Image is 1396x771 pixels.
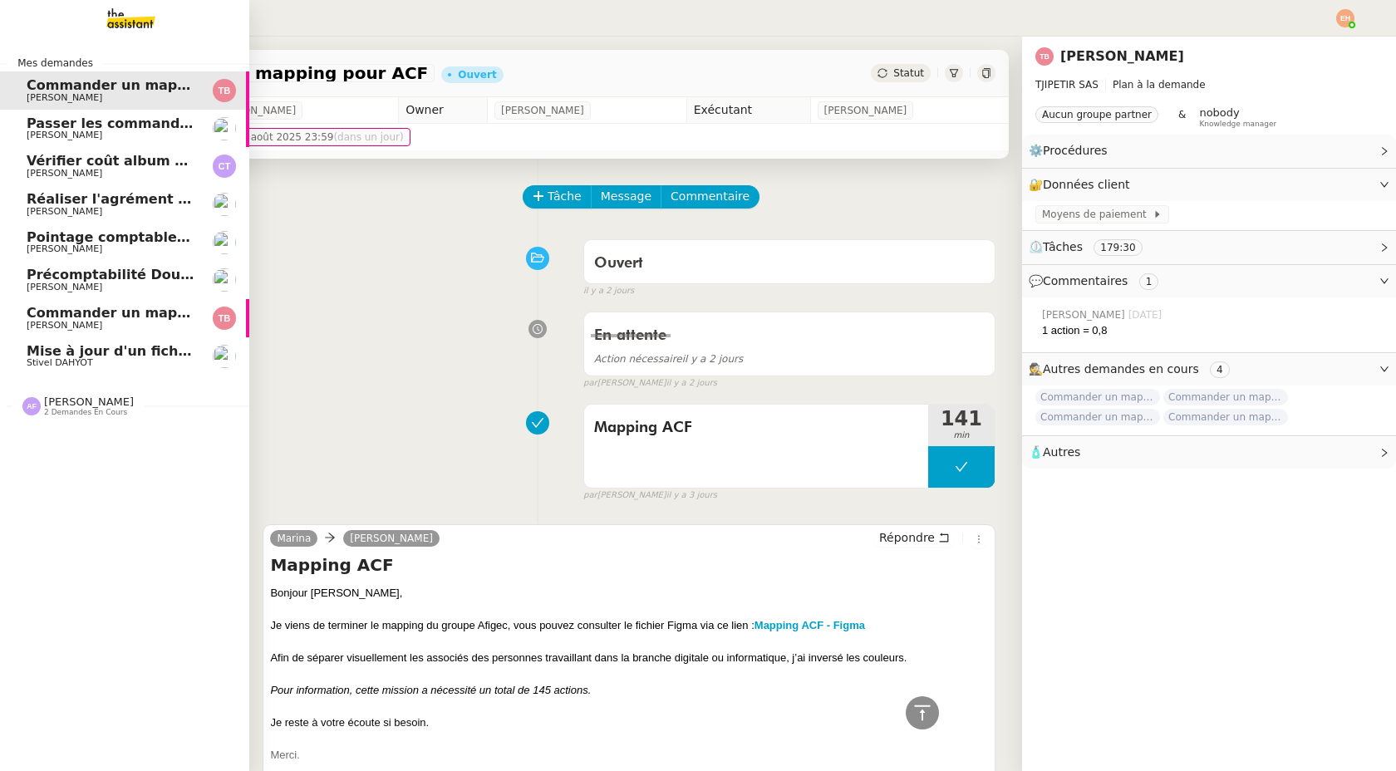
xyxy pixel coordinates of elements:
[1043,144,1108,157] span: Procédures
[1035,409,1160,425] span: Commander un mapping pour [PERSON_NAME]
[213,307,236,330] img: svg
[27,191,291,207] span: Réaliser l'agrément CII pour Swebo
[1035,47,1054,66] img: svg
[1035,389,1160,405] span: Commander un mapping pour Afigec
[213,345,236,368] img: users%2FKIcnt4T8hLMuMUUpHYCYQM06gPC2%2Favatar%2F1dbe3bdc-0f95-41bf-bf6e-fc84c6569aaf
[1043,240,1083,253] span: Tâches
[1029,445,1080,459] span: 🧴
[399,97,488,124] td: Owner
[1035,106,1158,123] nz-tag: Aucun groupe partner
[458,70,496,80] div: Ouvert
[270,553,988,577] h4: Mapping ACF
[583,284,634,298] span: il y a 2 jours
[22,397,41,415] img: svg
[666,376,717,390] span: il y a 2 jours
[213,155,236,178] img: svg
[1128,307,1166,322] span: [DATE]
[270,650,988,666] div: Afin de séparer visuellement les associés des personnes travaillant dans la branche digitale ou i...
[1029,141,1115,160] span: ⚙️
[1210,361,1230,378] nz-tag: 4
[501,102,584,119] span: [PERSON_NAME]
[44,408,127,417] span: 2 demandes en cours
[594,353,682,365] span: Action nécessaire
[27,343,391,359] span: Mise à jour d'un fichier de formation - août 2025
[277,533,311,544] span: Marina
[27,267,258,282] span: Précomptabilité Dougs- [DATE]
[686,97,810,124] td: Exécutant
[1163,389,1288,405] span: Commander un mapping pour Compta [GEOGRAPHIC_DATA]
[343,531,440,546] a: [PERSON_NAME]
[270,684,591,696] em: Pour information, cette mission a nécessité un total de 145 actions.
[583,489,717,503] small: [PERSON_NAME]
[1336,9,1354,27] img: svg
[27,229,242,245] span: Pointage comptable - [DATE]
[671,187,750,206] span: Commentaire
[27,305,301,321] span: Commander un mapping pour Afigec
[583,376,597,390] span: par
[1029,362,1236,376] span: 🕵️
[1178,106,1186,128] span: &
[270,617,988,634] div: Je viens de terminer le mapping du groupe Afigec, vous pouvez consulter le fichier Figma via ce l...
[1022,231,1396,263] div: ⏲️Tâches 179:30
[1042,322,1383,339] div: 1 action = 0,8
[270,715,988,731] div: Je reste à votre écoute si besoin.
[27,206,102,217] span: [PERSON_NAME]
[1113,79,1206,91] span: Plan à la demande
[86,65,428,81] span: Commander un mapping pour ACF
[1199,120,1276,129] span: Knowledge manager
[1199,106,1276,128] app-user-label: Knowledge manager
[583,489,597,503] span: par
[824,102,907,119] span: [PERSON_NAME]
[1043,362,1199,376] span: Autres demandes en cours
[523,185,592,209] button: Tâche
[270,585,988,602] div: Bonjour [PERSON_NAME],
[755,619,865,631] a: Mapping ACF - Figma
[27,153,283,169] span: Vérifier coût album photo Romane
[1043,445,1080,459] span: Autres
[594,256,643,271] span: Ouvert
[7,55,103,71] span: Mes demandes
[213,129,403,145] span: lun. 25 août 2025 23:59
[1022,265,1396,297] div: 💬Commentaires 1
[213,117,236,140] img: users%2FtFhOaBya8rNVU5KG7br7ns1BCvi2%2Favatar%2Faa8c47da-ee6c-4101-9e7d-730f2e64f978
[1094,239,1142,256] nz-tag: 179:30
[27,130,102,140] span: [PERSON_NAME]
[873,528,956,547] button: Répondre
[1029,175,1137,194] span: 🔐
[270,747,988,764] div: Merci.
[27,357,93,368] span: Stivel DAHYOT
[1060,48,1184,64] a: [PERSON_NAME]
[601,187,651,206] span: Message
[1022,135,1396,167] div: ⚙️Procédures
[27,168,102,179] span: [PERSON_NAME]
[1139,273,1159,290] nz-tag: 1
[1029,240,1156,253] span: ⏲️
[27,77,283,93] span: Commander un mapping pour ACF
[594,328,666,343] span: En attente
[1042,206,1153,223] span: Moyens de paiement
[213,79,236,102] img: svg
[594,353,743,365] span: il y a 2 jours
[928,429,995,443] span: min
[213,193,236,216] img: users%2F8F3ae0CdRNRxLT9M8DTLuFZT1wq1%2Favatar%2F8d3ba6ea-8103-41c2-84d4-2a4cca0cf040
[928,409,995,429] span: 141
[27,243,102,254] span: [PERSON_NAME]
[27,282,102,292] span: [PERSON_NAME]
[1022,353,1396,385] div: 🕵️Autres demandes en cours 4
[591,185,661,209] button: Message
[1029,274,1165,287] span: 💬
[1199,106,1239,119] span: nobody
[1043,178,1130,191] span: Données client
[1163,409,1288,425] span: Commander un mapping pour Fideliance
[583,376,717,390] small: [PERSON_NAME]
[594,415,918,440] span: Mapping ACF
[1022,436,1396,469] div: 🧴Autres
[893,67,924,79] span: Statut
[213,268,236,292] img: users%2FxcSDjHYvjkh7Ays4vB9rOShue3j1%2Favatar%2Fc5852ac1-ab6d-4275-813a-2130981b2f82
[213,102,296,119] span: [PERSON_NAME]
[27,92,102,103] span: [PERSON_NAME]
[879,529,935,546] span: Répondre
[44,395,134,408] span: [PERSON_NAME]
[333,131,403,143] span: (dans un jour)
